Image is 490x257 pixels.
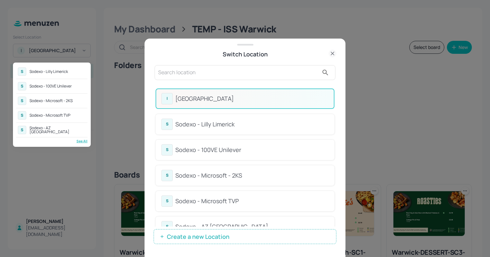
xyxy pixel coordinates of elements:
div: S [18,67,26,76]
div: See All [16,139,87,144]
div: Sodexo - Lilly Limerick [29,70,68,74]
div: Sodexo - 100VE Unilever [29,84,72,88]
div: S [18,82,26,90]
div: S [18,97,26,105]
div: Sodexo - Microsoft TVP [29,113,70,117]
div: Sodexo - Microsoft - 2KS [29,99,73,103]
div: S [18,126,26,134]
div: Sodexo - AZ [GEOGRAPHIC_DATA] [29,126,86,134]
div: S [18,111,26,120]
